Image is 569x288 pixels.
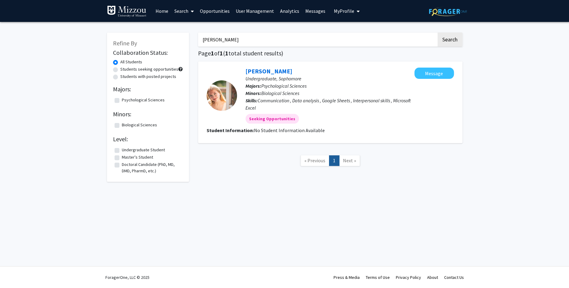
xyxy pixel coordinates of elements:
[277,0,302,22] a: Analytics
[339,155,360,166] a: Next Page
[396,275,421,280] a: Privacy Policy
[245,76,301,82] span: Undergraduate, Sophomore
[113,111,183,118] h2: Minors:
[5,261,26,283] iframe: Chat
[245,67,292,75] a: [PERSON_NAME]
[122,154,153,160] label: Master's Student
[245,90,261,96] b: Minors:
[225,49,228,57] span: 1
[198,33,437,47] input: Search Keywords
[304,157,325,163] span: « Previous
[366,275,390,280] a: Terms of Use
[245,97,411,111] span: Communication , Data analysis , Google Sheets , Interpersonal skills , Microsoft Excel
[198,149,462,174] nav: Page navigation
[444,275,464,280] a: Contact Us
[245,97,258,104] b: Skills:
[414,68,454,79] button: Message Madeline Bunke
[113,39,137,47] span: Refine By
[211,49,214,57] span: 1
[207,127,254,133] b: Student Information:
[427,275,438,280] a: About
[220,49,223,57] span: 1
[122,97,165,103] label: Psychological Sciences
[334,8,354,14] span: My Profile
[122,161,181,174] label: Doctoral Candidate (PhD, MD, DMD, PharmD, etc.)
[437,33,462,47] button: Search
[122,122,157,128] label: Biological Sciences
[233,0,277,22] a: User Management
[329,155,339,166] a: 1
[171,0,197,22] a: Search
[254,127,325,133] span: No Student Information Available
[302,0,328,22] a: Messages
[245,114,299,124] mat-chip: Seeking Opportunities
[113,86,183,93] h2: Majors:
[245,83,261,89] b: Majors:
[120,73,176,80] label: Students with posted projects
[261,83,307,89] span: Psychological Sciences
[198,50,462,57] h1: Page of ( total student results)
[197,0,233,22] a: Opportunities
[429,7,467,16] img: ForagerOne Logo
[113,135,183,143] h2: Level:
[334,275,360,280] a: Press & Media
[105,267,149,288] div: ForagerOne, LLC © 2025
[261,90,299,96] span: Biological Sciences
[343,157,356,163] span: Next »
[113,49,183,56] h2: Collaboration Status:
[120,59,142,65] label: All Students
[122,147,165,153] label: Undergraduate Student
[300,155,329,166] a: Previous Page
[153,0,171,22] a: Home
[107,5,146,18] img: University of Missouri Logo
[120,66,178,72] label: Students seeking opportunities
